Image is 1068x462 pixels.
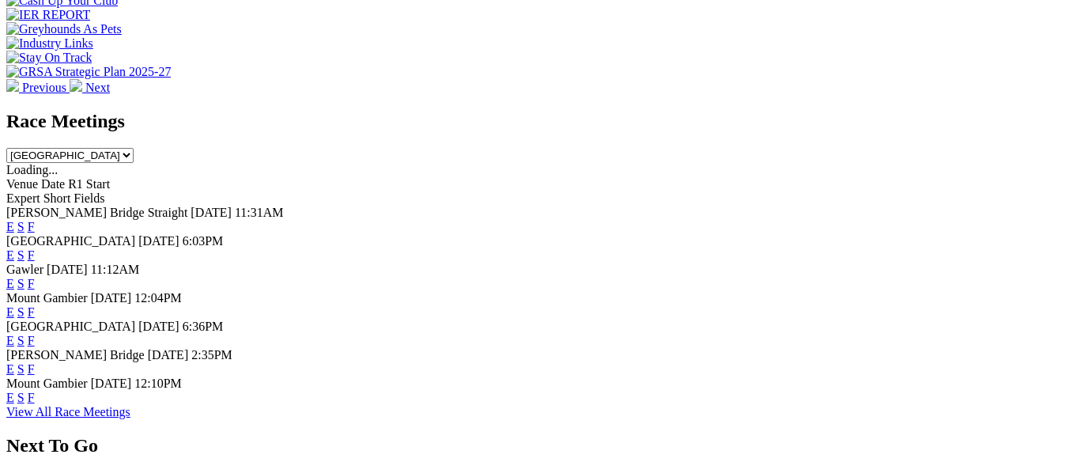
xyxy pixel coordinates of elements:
[17,391,25,404] a: S
[6,234,135,248] span: [GEOGRAPHIC_DATA]
[17,305,25,319] a: S
[6,191,40,205] span: Expert
[191,348,232,362] span: 2:35PM
[85,81,110,94] span: Next
[6,220,14,233] a: E
[6,36,93,51] img: Industry Links
[47,263,88,276] span: [DATE]
[6,65,171,79] img: GRSA Strategic Plan 2025-27
[17,362,25,376] a: S
[70,81,110,94] a: Next
[6,111,1062,132] h2: Race Meetings
[17,277,25,290] a: S
[6,305,14,319] a: E
[191,206,232,219] span: [DATE]
[6,8,90,22] img: IER REPORT
[17,334,25,347] a: S
[91,291,132,305] span: [DATE]
[43,191,71,205] span: Short
[6,263,43,276] span: Gawler
[6,320,135,333] span: [GEOGRAPHIC_DATA]
[183,234,224,248] span: 6:03PM
[28,391,35,404] a: F
[6,435,1062,456] h2: Next To Go
[68,177,110,191] span: R1 Start
[6,51,92,65] img: Stay On Track
[70,79,82,92] img: chevron-right-pager-white.svg
[6,334,14,347] a: E
[6,248,14,262] a: E
[17,248,25,262] a: S
[6,348,145,362] span: [PERSON_NAME] Bridge
[6,81,70,94] a: Previous
[6,163,58,176] span: Loading...
[138,234,179,248] span: [DATE]
[28,362,35,376] a: F
[41,177,65,191] span: Date
[6,291,88,305] span: Mount Gambier
[6,79,19,92] img: chevron-left-pager-white.svg
[6,22,122,36] img: Greyhounds As Pets
[28,248,35,262] a: F
[6,391,14,404] a: E
[183,320,224,333] span: 6:36PM
[6,362,14,376] a: E
[138,320,179,333] span: [DATE]
[6,206,187,219] span: [PERSON_NAME] Bridge Straight
[235,206,284,219] span: 11:31AM
[134,291,182,305] span: 12:04PM
[148,348,189,362] span: [DATE]
[22,81,66,94] span: Previous
[28,305,35,319] a: F
[74,191,104,205] span: Fields
[17,220,25,233] a: S
[6,277,14,290] a: E
[134,377,182,390] span: 12:10PM
[6,405,130,418] a: View All Race Meetings
[91,263,140,276] span: 11:12AM
[28,277,35,290] a: F
[6,177,38,191] span: Venue
[28,334,35,347] a: F
[28,220,35,233] a: F
[6,377,88,390] span: Mount Gambier
[91,377,132,390] span: [DATE]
